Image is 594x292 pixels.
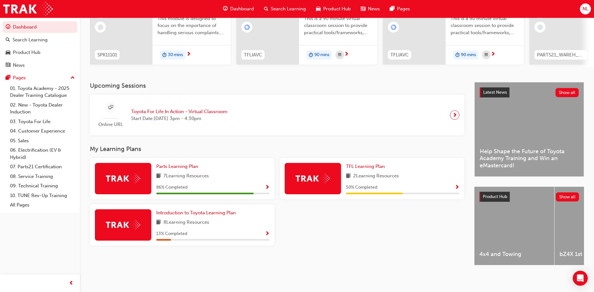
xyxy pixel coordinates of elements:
[108,104,113,112] span: sessionType_ONLINE_URL-icon
[90,145,464,153] h3: My Learning Plans
[391,24,396,30] span: learningRecordVerb_ENROLL-icon
[90,82,464,89] h3: Upcoming Sessions
[368,5,380,13] span: News
[230,5,254,13] span: Dashboard
[3,34,77,46] a: Search Learning
[537,24,543,30] span: learningRecordVerb_NONE-icon
[311,3,356,15] a: car-iconProduct Hub
[6,37,10,43] span: search-icon
[163,172,209,180] span: 7 Learning Resources
[390,5,395,13] span: pages-icon
[338,51,341,59] span: calendar-icon
[271,5,306,13] span: Search Learning
[13,62,25,69] div: News
[186,52,191,57] span: next-icon
[218,3,259,15] a: guage-iconDashboard
[6,63,10,68] span: news-icon
[8,191,77,201] a: 10. TUNE Rev-Up Training
[346,172,351,180] span: book-icon
[397,5,410,13] span: Pages
[8,145,77,162] a: 06. Electrification (EV & Hybrid)
[8,100,77,117] a: 02. New - Toyota Dealer Induction
[461,51,476,59] span: 90 mins
[156,210,236,216] span: Introduction to Toyota Learning Plan
[455,51,460,59] span: duration-icon
[480,148,579,169] span: Help Shape the Future of Toyota Academy Training and Win an eMastercard!
[451,15,519,36] span: This is a 90 minute virtual classroom session to provide practical tools/frameworks, behaviours a...
[131,108,227,115] span: Toyota For Life In Action - Virtual Classroom
[97,51,117,59] span: SPK11101
[8,172,77,181] a: 08. Service Training
[244,24,250,30] span: learningRecordVerb_ENROLL-icon
[361,5,365,13] span: news-icon
[555,88,579,97] button: Show all
[265,230,270,238] button: Show Progress
[259,3,311,15] a: search-iconSearch Learning
[70,74,75,82] span: up-icon
[580,3,591,14] button: NL
[474,187,554,265] a: 4x4 and Towing
[8,84,77,100] a: 01. Toyota Academy - 2025 Dealer Training Catalogue
[6,24,10,30] span: guage-icon
[223,5,228,13] span: guage-icon
[573,271,588,286] div: Open Intercom Messenger
[3,2,53,16] img: Trak
[485,51,488,59] span: calendar-icon
[3,47,77,58] a: Product Hub
[156,184,188,191] span: 86 % Completed
[8,200,77,210] a: All Pages
[264,5,268,13] span: search-icon
[265,231,270,237] span: Show Progress
[3,20,77,72] button: DashboardSearch LearningProduct HubNews
[479,192,579,202] a: Product HubShow all
[168,51,183,59] span: 30 mins
[158,15,226,36] span: This module is designed to focus on the importance of handling serious complaints. To provide a c...
[3,60,77,71] a: News
[6,75,10,81] span: pages-icon
[13,36,48,44] div: Search Learning
[346,184,377,191] span: 50 % Completed
[162,51,167,59] span: duration-icon
[8,136,77,146] a: 05. Sales
[356,3,385,15] a: news-iconNews
[156,219,161,227] span: book-icon
[314,51,329,59] span: 90 mins
[106,220,140,230] img: Trak
[452,111,457,119] span: next-icon
[98,24,103,30] span: learningRecordVerb_NONE-icon
[156,209,238,216] a: Introduction to Toyota Learning Plan
[474,82,584,177] a: Latest NewsShow allHelp Shape the Future of Toyota Academy Training and Win an eMastercard!
[8,162,77,172] a: 07. Parts21 Certification
[296,174,330,183] img: Trak
[95,121,126,128] span: Online URL
[13,74,26,81] div: Pages
[156,164,198,169] span: Parts Learning Plan
[385,3,415,15] a: pages-iconPages
[316,5,321,13] span: car-icon
[3,72,77,84] button: Pages
[304,15,372,36] span: This is a 90 minute virtual classroom session to provide practical tools/frameworks, behaviours a...
[156,172,161,180] span: book-icon
[6,50,10,55] span: car-icon
[455,184,459,191] button: Show Progress
[346,163,387,170] a: TFL Learning Plan
[480,87,579,97] a: Latest NewsShow all
[3,21,77,33] a: Dashboard
[265,185,270,190] span: Show Progress
[265,184,270,191] button: Show Progress
[346,164,385,169] span: TFL Learning Plan
[353,172,399,180] span: 2 Learning Resources
[156,230,187,237] span: 13 % Completed
[390,51,409,59] span: TFLIAVC
[69,279,74,287] span: prev-icon
[8,181,77,191] a: 09. Technical Training
[8,126,77,136] a: 04. Customer Experience
[8,117,77,127] a: 03. Toyota For Life
[244,51,262,59] span: TFLIAVC
[556,192,579,201] button: Show all
[106,174,140,183] img: Trak
[479,251,549,258] span: 4x4 and Towing
[309,51,313,59] span: duration-icon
